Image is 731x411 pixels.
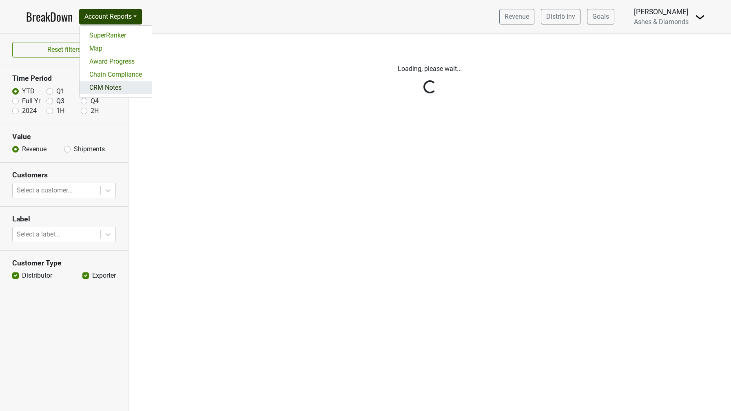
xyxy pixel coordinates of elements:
a: Goals [587,9,614,24]
a: Revenue [499,9,534,24]
a: SuperRanker [80,29,152,42]
img: Dropdown Menu [695,12,705,22]
button: Account Reports [79,9,142,24]
p: Loading, please wait... [204,64,656,74]
a: Award Progress [80,55,152,68]
a: Chain Compliance [80,68,152,81]
a: CRM Notes [80,81,152,94]
span: Ashes & Diamonds [634,18,689,26]
a: Distrib Inv [541,9,580,24]
div: [PERSON_NAME] [634,7,689,17]
div: Account Reports [79,25,152,98]
a: BreakDown [26,8,73,25]
a: Map [80,42,152,55]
